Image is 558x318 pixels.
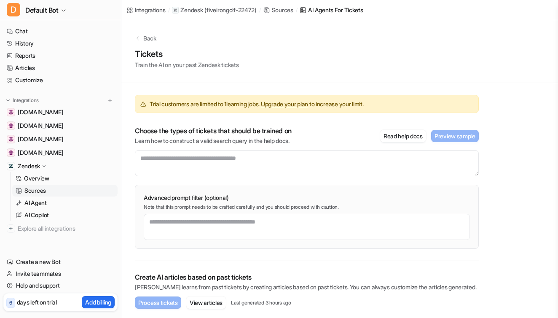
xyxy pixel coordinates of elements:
[135,283,479,291] p: [PERSON_NAME] learns from past tickets by creating articles based on past tickets. You can always...
[18,222,114,235] span: Explore all integrations
[12,185,118,197] a: Sources
[3,74,118,86] a: Customize
[172,6,256,14] a: Zendesk(fiveirongolf-22472)
[3,133,118,145] a: store.fiveirongolf.com[DOMAIN_NAME]
[8,164,13,169] img: Zendesk
[24,211,49,219] p: AI Copilot
[24,174,49,183] p: Overview
[24,186,46,195] p: Sources
[12,172,118,184] a: Overview
[5,97,11,103] img: expand menu
[18,121,63,130] span: [DOMAIN_NAME]
[263,5,293,14] a: Sources
[3,38,118,49] a: History
[3,147,118,159] a: booking.fiveirongolf.com[DOMAIN_NAME]
[7,3,20,16] span: D
[24,199,47,207] p: AI Agent
[135,5,166,14] div: Integrations
[308,5,363,14] div: AI Agents for tickets
[135,60,239,69] p: Train the AI on your past Zendesk tickets
[7,224,15,233] img: explore all integrations
[3,25,118,37] a: Chat
[85,298,111,307] p: Add billing
[3,268,118,280] a: Invite teammates
[259,6,261,14] span: /
[18,148,63,157] span: [DOMAIN_NAME]
[135,137,292,145] p: Learn how to construct a valid search query in the help docs.
[135,296,181,309] button: Process tickets
[3,120,118,132] a: membercalendar.fiveirongolf.com[DOMAIN_NAME]
[272,5,293,14] div: Sources
[8,123,13,128] img: membercalendar.fiveirongolf.com
[82,296,115,308] button: Add billing
[18,135,63,143] span: [DOMAIN_NAME]
[18,162,40,170] p: Zendesk
[3,256,118,268] a: Create a new Bot
[144,194,470,202] p: Advanced prompt filter (optional)
[135,127,292,135] p: Choose the types of tickets that should be trained on
[144,204,470,210] p: Note that this prompt needs to be crafted carefully and you should proceed with caution.
[143,34,156,43] p: Back
[3,62,118,74] a: Articles
[107,97,113,103] img: menu_add.svg
[8,110,13,115] img: fiveirongolf.com
[12,197,118,209] a: AI Agent
[3,223,118,234] a: Explore all integrations
[25,4,59,16] span: Default Bot
[135,273,479,281] p: Create AI articles based on past tickets
[168,6,170,14] span: /
[231,299,291,306] p: Last generated 3 hours ago
[17,298,57,307] p: days left on trial
[186,296,226,309] button: View articles
[3,280,118,291] a: Help and support
[150,100,363,108] span: Trial customers are limited to 1 learning jobs. to increase your limit.
[18,108,63,116] span: [DOMAIN_NAME]
[135,48,239,60] h1: Tickets
[380,130,426,142] button: Read help docs
[9,299,12,307] p: 6
[3,106,118,118] a: fiveirongolf.com[DOMAIN_NAME]
[8,137,13,142] img: store.fiveirongolf.com
[180,6,203,14] p: Zendesk
[261,100,308,108] a: Upgrade your plan
[3,50,118,62] a: Reports
[8,150,13,155] img: booking.fiveirongolf.com
[3,96,41,105] button: Integrations
[204,6,256,14] p: ( fiveirongolf-22472 )
[296,6,298,14] span: /
[431,130,479,142] button: Preview sample
[300,5,363,14] a: AI Agents for tickets
[13,97,39,104] p: Integrations
[12,209,118,221] a: AI Copilot
[126,5,166,14] a: Integrations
